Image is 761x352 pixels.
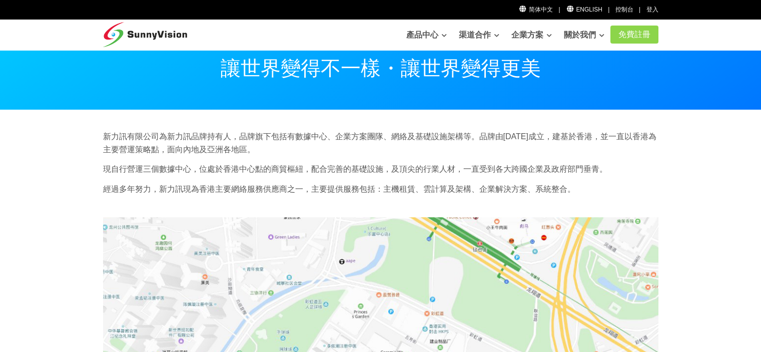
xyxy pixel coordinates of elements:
[564,25,604,45] a: 關於我們
[519,6,553,13] a: 简体中文
[608,5,609,15] li: |
[103,130,658,156] p: 新力訊有限公司為新力訊品牌持有人，品牌旗下包括有數據中心、企業方案團隊、網絡及基礎設施架構等。品牌由[DATE]成立，建基於香港，並一直以香港為主要營運策略點，面向內地及亞洲各地區。
[566,6,602,13] a: English
[511,25,552,45] a: 企業方案
[558,5,560,15] li: |
[103,163,658,176] p: 現自行營運三個數據中心，位處於香港中心點的商貿樞紐，配合完善的基礎設施，及頂尖的行業人材，一直受到各大跨國企業及政府部門垂青。
[610,26,658,44] a: 免費註冊
[646,6,658,13] a: 登入
[459,25,499,45] a: 渠道合作
[103,183,658,196] p: 經過多年努力，新力訊現為香港主要網絡服務供應商之一，主要提供服務包括：主機租賃、雲計算及架構、企業解決方案、系統整合。
[103,58,658,78] p: 讓世界變得不一樣・讓世界變得更美
[639,5,640,15] li: |
[406,25,447,45] a: 產品中心
[615,6,633,13] a: 控制台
